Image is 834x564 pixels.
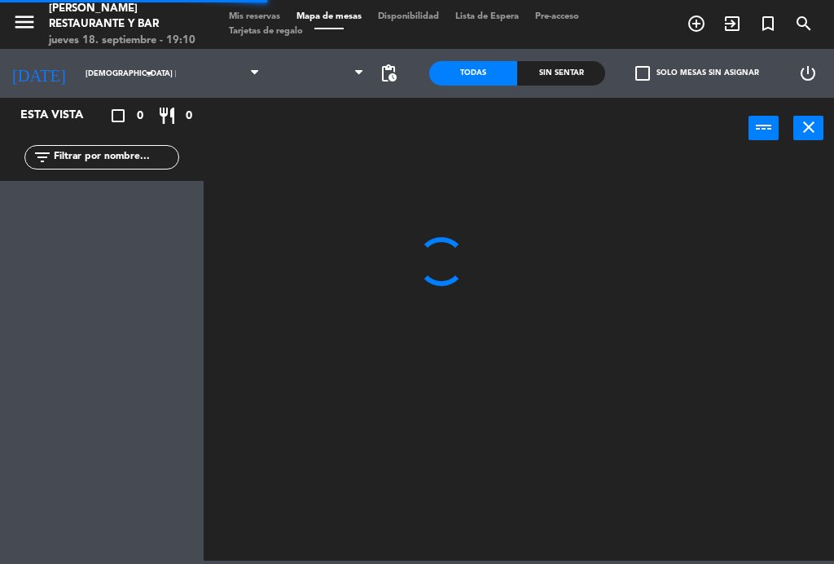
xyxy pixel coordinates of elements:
[447,12,527,21] span: Lista de Espera
[186,107,192,126] span: 0
[527,12,587,21] span: Pre-acceso
[379,64,398,83] span: pending_actions
[221,27,311,36] span: Tarjetas de regalo
[786,10,822,37] span: BUSCAR
[794,14,814,33] i: search
[108,106,128,126] i: crop_square
[33,148,52,167] i: filter_list
[754,117,774,137] i: power_input
[137,107,143,126] span: 0
[12,10,37,40] button: menu
[793,116,823,140] button: close
[714,10,750,37] span: WALK IN
[799,117,819,137] i: close
[49,33,196,49] div: jueves 18. septiembre - 19:10
[157,106,177,126] i: restaurant
[139,64,159,83] i: arrow_drop_down
[52,148,178,166] input: Filtrar por nombre...
[635,66,650,81] span: check_box_outline_blank
[758,14,778,33] i: turned_in_not
[370,12,447,21] span: Disponibilidad
[798,64,818,83] i: power_settings_new
[8,106,117,126] div: Esta vista
[687,14,706,33] i: add_circle_outline
[748,116,779,140] button: power_input
[678,10,714,37] span: RESERVAR MESA
[722,14,742,33] i: exit_to_app
[517,61,605,86] div: Sin sentar
[750,10,786,37] span: Reserva especial
[288,12,370,21] span: Mapa de mesas
[221,12,288,21] span: Mis reservas
[49,1,196,33] div: [PERSON_NAME] Restaurante y Bar
[429,61,517,86] div: Todas
[635,66,759,81] label: Solo mesas sin asignar
[12,10,37,34] i: menu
